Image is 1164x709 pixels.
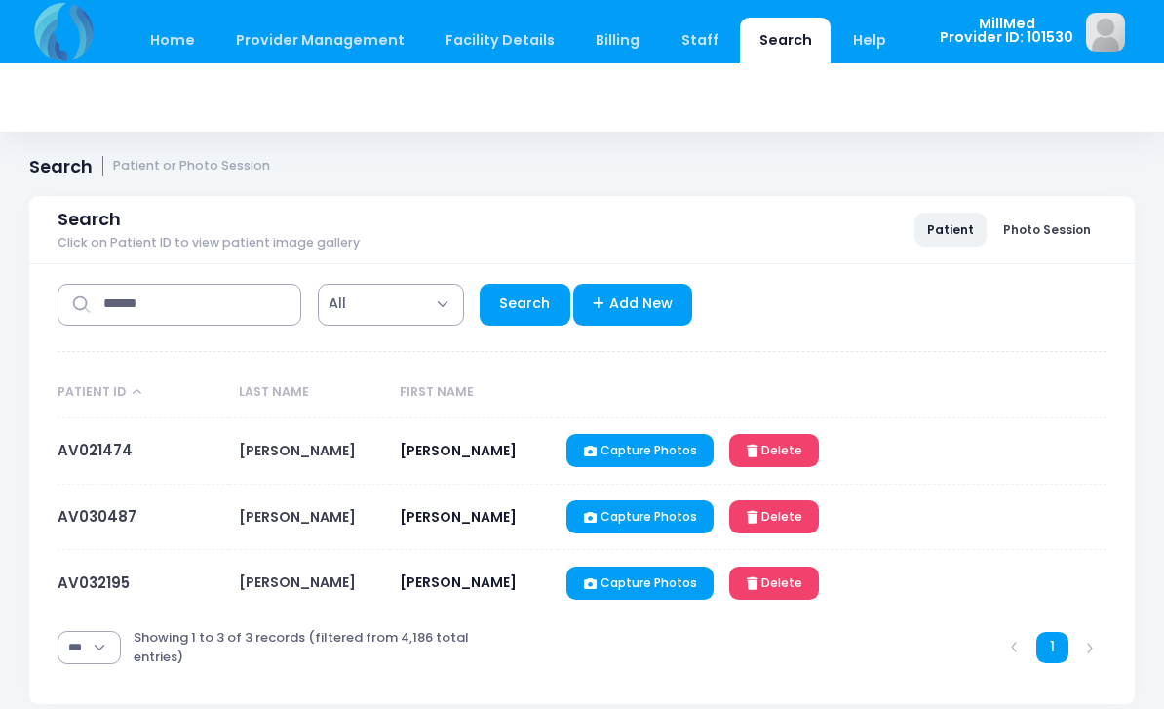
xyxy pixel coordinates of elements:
[480,284,570,326] a: Search
[58,236,360,251] span: Click on Patient ID to view patient image gallery
[229,368,390,418] th: Last Name: activate to sort column ascending
[940,17,1073,45] span: MillMed Provider ID: 101530
[662,18,737,63] a: Staff
[740,18,831,63] a: Search
[990,213,1104,246] a: Photo Session
[58,368,229,418] th: Patient ID: activate to sort column descending
[134,615,485,679] div: Showing 1 to 3 of 3 records (filtered from 4,186 total entries)
[566,567,714,600] a: Capture Photos
[914,213,987,246] a: Patient
[29,156,270,177] h1: Search
[216,18,423,63] a: Provider Management
[577,18,659,63] a: Billing
[318,284,464,326] span: All
[390,368,558,418] th: First Name: activate to sort column ascending
[400,572,517,592] span: [PERSON_NAME]
[729,567,819,600] a: Delete
[58,440,133,460] a: AV021474
[729,434,819,467] a: Delete
[58,209,121,229] span: Search
[113,159,270,174] small: Patient or Photo Session
[58,506,136,527] a: AV030487
[239,507,356,527] span: [PERSON_NAME]
[573,284,693,326] a: Add New
[400,441,517,460] span: [PERSON_NAME]
[1086,13,1125,52] img: image
[239,572,356,592] span: [PERSON_NAME]
[400,507,517,527] span: [PERSON_NAME]
[239,441,356,460] span: [PERSON_NAME]
[427,18,574,63] a: Facility Details
[1036,632,1068,664] a: 1
[729,500,819,533] a: Delete
[834,18,906,63] a: Help
[566,500,714,533] a: Capture Photos
[131,18,213,63] a: Home
[329,294,346,314] span: All
[566,434,714,467] a: Capture Photos
[58,572,130,593] a: AV032195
